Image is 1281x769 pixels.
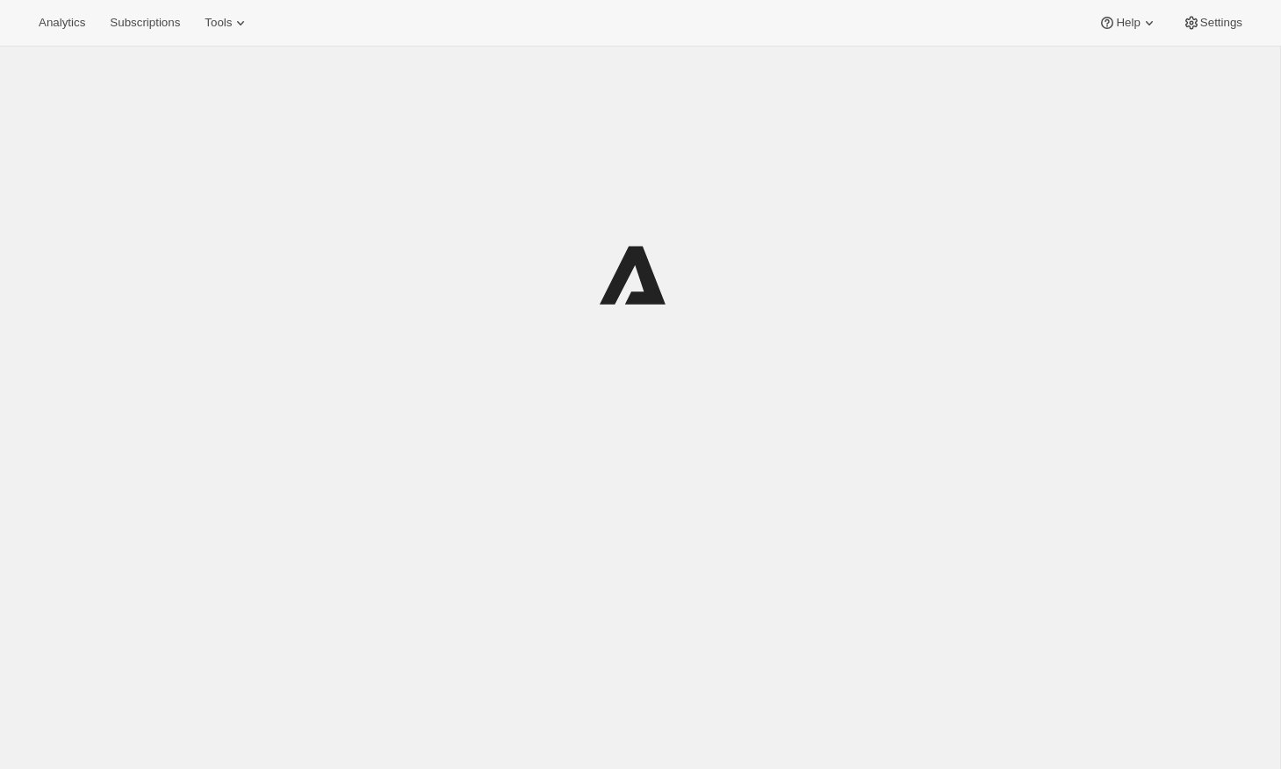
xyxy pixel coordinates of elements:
[28,11,96,35] button: Analytics
[1200,16,1242,30] span: Settings
[1088,11,1168,35] button: Help
[205,16,232,30] span: Tools
[99,11,191,35] button: Subscriptions
[1172,11,1253,35] button: Settings
[39,16,85,30] span: Analytics
[1116,16,1140,30] span: Help
[110,16,180,30] span: Subscriptions
[194,11,260,35] button: Tools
